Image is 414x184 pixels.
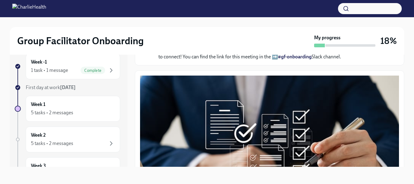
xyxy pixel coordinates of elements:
[15,53,120,79] a: Week -11 task • 1 messageComplete
[31,101,45,108] h6: Week 1
[15,84,120,91] a: First day at work[DATE]
[81,68,105,73] span: Complete
[26,84,76,90] span: First day at work
[17,35,144,47] h2: Group Facilitator Onboarding
[31,162,46,169] h6: Week 3
[12,4,46,14] img: CharlieHealth
[314,34,340,41] strong: My progress
[31,59,47,65] h6: Week -1
[15,96,120,122] a: Week 15 tasks • 2 messages
[380,35,397,46] h3: 18%
[15,127,120,152] a: Week 25 tasks • 2 messages
[60,84,76,90] strong: [DATE]
[31,67,68,74] div: 1 task • 1 message
[31,109,73,116] div: 5 tasks • 2 messages
[15,157,120,183] a: Week 3
[31,140,73,147] div: 5 tasks • 2 messages
[31,132,46,139] h6: Week 2
[278,54,312,60] a: #gf-onboarding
